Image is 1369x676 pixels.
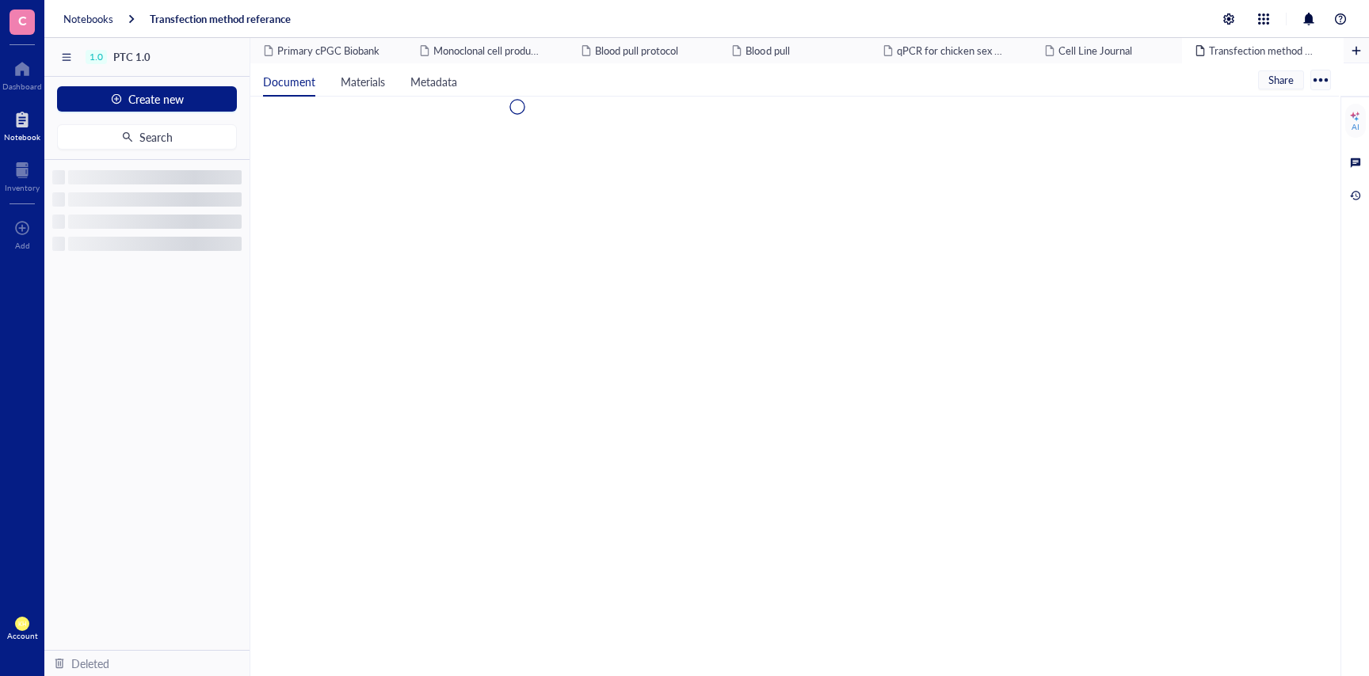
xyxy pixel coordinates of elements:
div: Dashboard [2,82,42,91]
span: Create new [128,93,184,105]
span: Share [1268,73,1294,87]
span: Search [139,131,173,143]
div: Account [7,631,38,640]
div: Notebook [4,132,40,142]
a: Notebook [4,107,40,142]
span: Materials [341,74,385,89]
div: Deleted [71,655,109,672]
div: 1.0 [90,51,103,63]
span: Document [263,74,315,89]
span: KH [18,621,27,628]
button: Create new [57,86,237,112]
div: Inventory [5,183,40,192]
a: Inventory [5,158,40,192]
span: C [18,10,27,30]
a: Transfection method referance [150,12,291,26]
a: Dashboard [2,56,42,91]
span: PTC 1.0 [113,49,151,64]
button: Share [1258,70,1304,89]
a: Notebooks [63,12,113,26]
span: Metadata [410,74,457,89]
div: Add [15,241,30,250]
div: AI [1352,122,1359,131]
button: Search [57,124,237,150]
